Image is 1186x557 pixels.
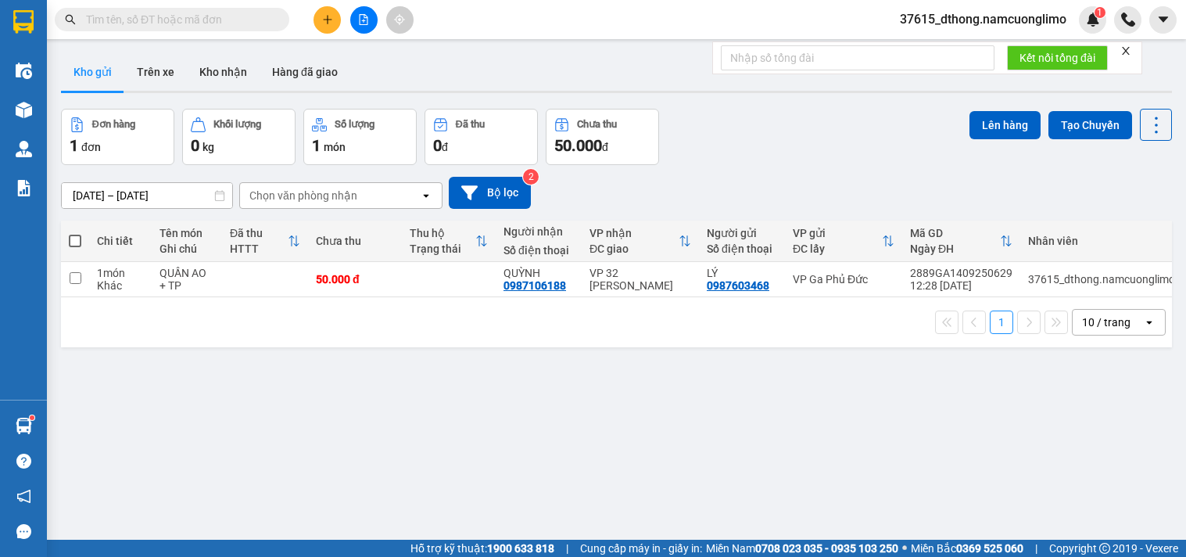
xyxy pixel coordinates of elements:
img: warehouse-icon [16,418,32,434]
button: Kết nối tổng đài [1007,45,1108,70]
strong: 0708 023 035 - 0935 103 250 [755,542,898,555]
span: plus [322,14,333,25]
span: caret-down [1156,13,1170,27]
span: | [566,540,568,557]
div: VP Ga Phủ Đức [793,273,894,286]
th: Toggle SortBy [402,221,496,262]
div: Chi tiết [97,235,144,247]
span: Kết nối tổng đài [1019,49,1095,66]
div: Đã thu [230,227,288,239]
div: Số điện thoại [707,243,777,255]
div: Chưa thu [316,235,394,247]
span: đ [602,141,608,153]
button: Khối lượng0kg [182,109,296,165]
strong: 1900 633 818 [487,542,554,555]
th: Toggle SortBy [582,221,699,262]
svg: open [1143,316,1156,329]
span: 1 [312,136,321,155]
div: 1 món [97,267,144,279]
div: Người nhận [503,225,574,238]
img: icon-new-feature [1086,13,1100,27]
img: warehouse-icon [16,141,32,157]
svg: open [420,189,432,202]
div: 0987603468 [707,279,769,292]
span: Cung cấp máy in - giấy in: [580,540,702,557]
sup: 2 [523,169,539,185]
img: warehouse-icon [16,63,32,79]
span: 0 [191,136,199,155]
th: Toggle SortBy [222,221,308,262]
div: 12:28 [DATE] [910,279,1012,292]
div: Chưa thu [577,119,617,130]
button: plus [314,6,341,34]
div: 37615_dthong.namcuonglimo [1028,273,1175,286]
button: Số lượng1món [303,109,417,165]
div: LÝ [707,267,777,279]
span: file-add [358,14,369,25]
img: phone-icon [1121,13,1135,27]
div: ĐC giao [589,243,679,255]
div: Ngày ĐH [910,243,1000,255]
sup: 1 [1095,7,1105,18]
button: Tạo Chuyến [1048,111,1132,139]
div: 50.000 đ [316,273,394,286]
span: đơn [81,141,101,153]
div: Đơn hàng [92,119,135,130]
div: VP nhận [589,227,679,239]
button: aim [386,6,414,34]
button: file-add [350,6,378,34]
input: Select a date range. [62,183,232,208]
div: 10 / trang [1082,314,1130,330]
span: ⚪️ [902,545,907,552]
div: Số điện thoại [503,244,574,257]
div: Người gửi [707,227,777,239]
img: logo-vxr [13,10,34,34]
input: Nhập số tổng đài [721,45,994,70]
span: aim [394,14,405,25]
span: 50.000 [554,136,602,155]
button: Lên hàng [969,111,1041,139]
button: caret-down [1149,6,1177,34]
span: close [1120,45,1131,56]
div: Thu hộ [410,227,475,239]
span: món [324,141,346,153]
button: 1 [990,311,1013,334]
span: đ [442,141,448,153]
div: Ghi chú [159,243,214,255]
span: search [65,14,76,25]
div: QUẦN AO + TP [159,267,214,292]
div: Đã thu [456,119,485,130]
span: 0 [433,136,442,155]
button: Chưa thu50.000đ [546,109,659,165]
span: Hỗ trợ kỹ thuật: [410,540,554,557]
img: solution-icon [16,180,32,196]
span: 1 [70,136,78,155]
div: Chọn văn phòng nhận [249,188,357,203]
span: notification [16,489,31,504]
div: VP gửi [793,227,882,239]
div: Mã GD [910,227,1000,239]
span: question-circle [16,454,31,469]
span: copyright [1099,543,1110,554]
sup: 1 [30,415,34,420]
span: 1 [1097,7,1102,18]
div: Khối lượng [213,119,261,130]
th: Toggle SortBy [785,221,902,262]
strong: 0369 525 060 [956,542,1023,555]
div: Số lượng [335,119,374,130]
div: Nhân viên [1028,235,1175,247]
span: message [16,524,31,539]
button: Hàng đã giao [260,53,350,91]
div: HTTT [230,243,288,255]
div: VP 32 [PERSON_NAME] [589,267,691,292]
button: Bộ lọc [449,177,531,209]
th: Toggle SortBy [902,221,1020,262]
span: kg [202,141,214,153]
div: Trạng thái [410,243,475,255]
div: 2889GA1409250629 [910,267,1012,279]
button: Đã thu0đ [425,109,538,165]
span: 37615_dthong.namcuonglimo [887,9,1079,29]
div: 0987106188 [503,279,566,292]
button: Đơn hàng1đơn [61,109,174,165]
button: Kho nhận [187,53,260,91]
